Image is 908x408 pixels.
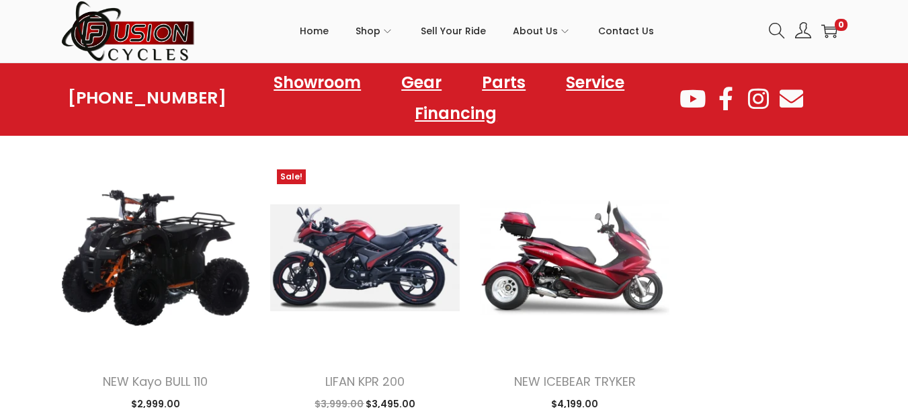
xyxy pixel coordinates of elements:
[300,1,329,61] a: Home
[821,23,837,39] a: 0
[68,89,226,108] a: [PHONE_NUMBER]
[356,1,394,61] a: Shop
[598,1,654,61] a: Contact Us
[514,373,636,390] a: NEW ICEBEAR TRYKER
[401,98,510,129] a: Financing
[260,67,374,98] a: Showroom
[598,14,654,48] span: Contact Us
[513,1,571,61] a: About Us
[513,14,558,48] span: About Us
[421,1,486,61] a: Sell Your Ride
[388,67,455,98] a: Gear
[325,373,405,390] a: LIFAN KPR 200
[552,67,638,98] a: Service
[226,67,677,129] nav: Menu
[421,14,486,48] span: Sell Your Ride
[103,373,208,390] a: NEW Kayo BULL 110
[300,14,329,48] span: Home
[356,14,380,48] span: Shop
[468,67,539,98] a: Parts
[196,1,759,61] nav: Primary navigation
